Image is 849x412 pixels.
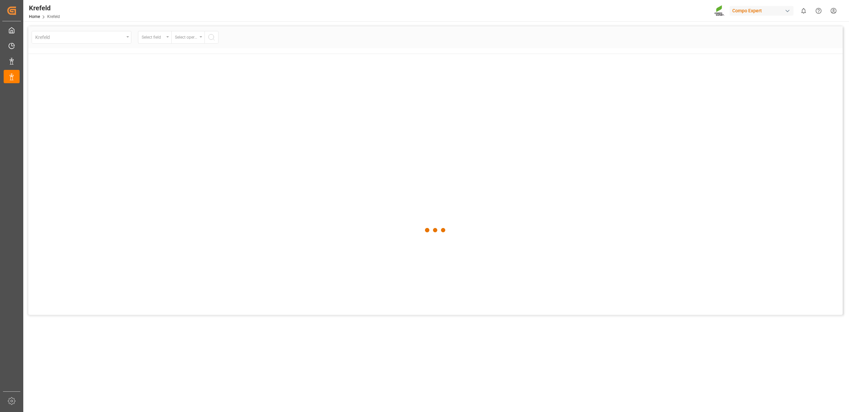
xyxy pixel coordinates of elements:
[29,14,40,19] a: Home
[730,4,796,17] button: Compo Expert
[811,3,826,18] button: Help Center
[714,5,725,17] img: Screenshot%202023-09-29%20at%2010.02.21.png_1712312052.png
[730,6,793,16] div: Compo Expert
[796,3,811,18] button: show 0 new notifications
[29,3,60,13] div: Krefeld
